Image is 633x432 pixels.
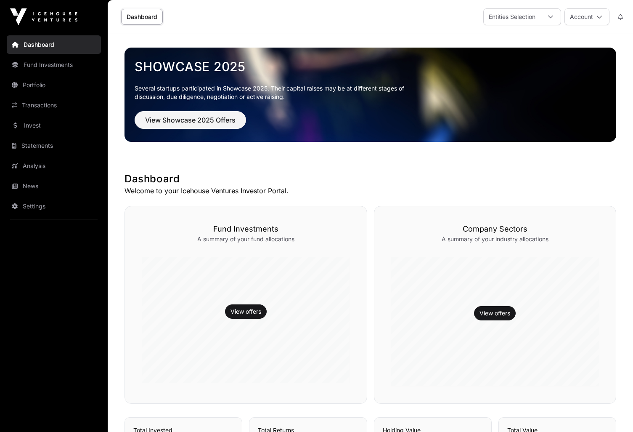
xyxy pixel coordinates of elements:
[7,197,101,216] a: Settings
[124,48,616,142] img: Showcase 2025
[225,304,267,319] button: View offers
[7,116,101,135] a: Invest
[124,186,616,196] p: Welcome to your Icehouse Ventures Investor Portal.
[121,9,163,25] a: Dashboard
[230,307,261,316] a: View offers
[145,115,236,125] span: View Showcase 2025 Offers
[391,223,599,235] h3: Company Sectors
[135,59,606,74] a: Showcase 2025
[479,309,510,317] a: View offers
[474,306,516,320] button: View offers
[142,235,350,243] p: A summary of your fund allocations
[7,56,101,74] a: Fund Investments
[10,8,77,25] img: Icehouse Ventures Logo
[135,111,246,129] button: View Showcase 2025 Offers
[142,223,350,235] h3: Fund Investments
[7,157,101,175] a: Analysis
[7,76,101,94] a: Portfolio
[484,9,540,25] div: Entities Selection
[124,172,616,186] h1: Dashboard
[7,136,101,155] a: Statements
[391,235,599,243] p: A summary of your industry allocations
[7,35,101,54] a: Dashboard
[135,84,417,101] p: Several startups participated in Showcase 2025. Their capital raises may be at different stages o...
[7,177,101,195] a: News
[564,8,609,25] button: Account
[7,96,101,115] a: Transactions
[135,120,246,128] a: View Showcase 2025 Offers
